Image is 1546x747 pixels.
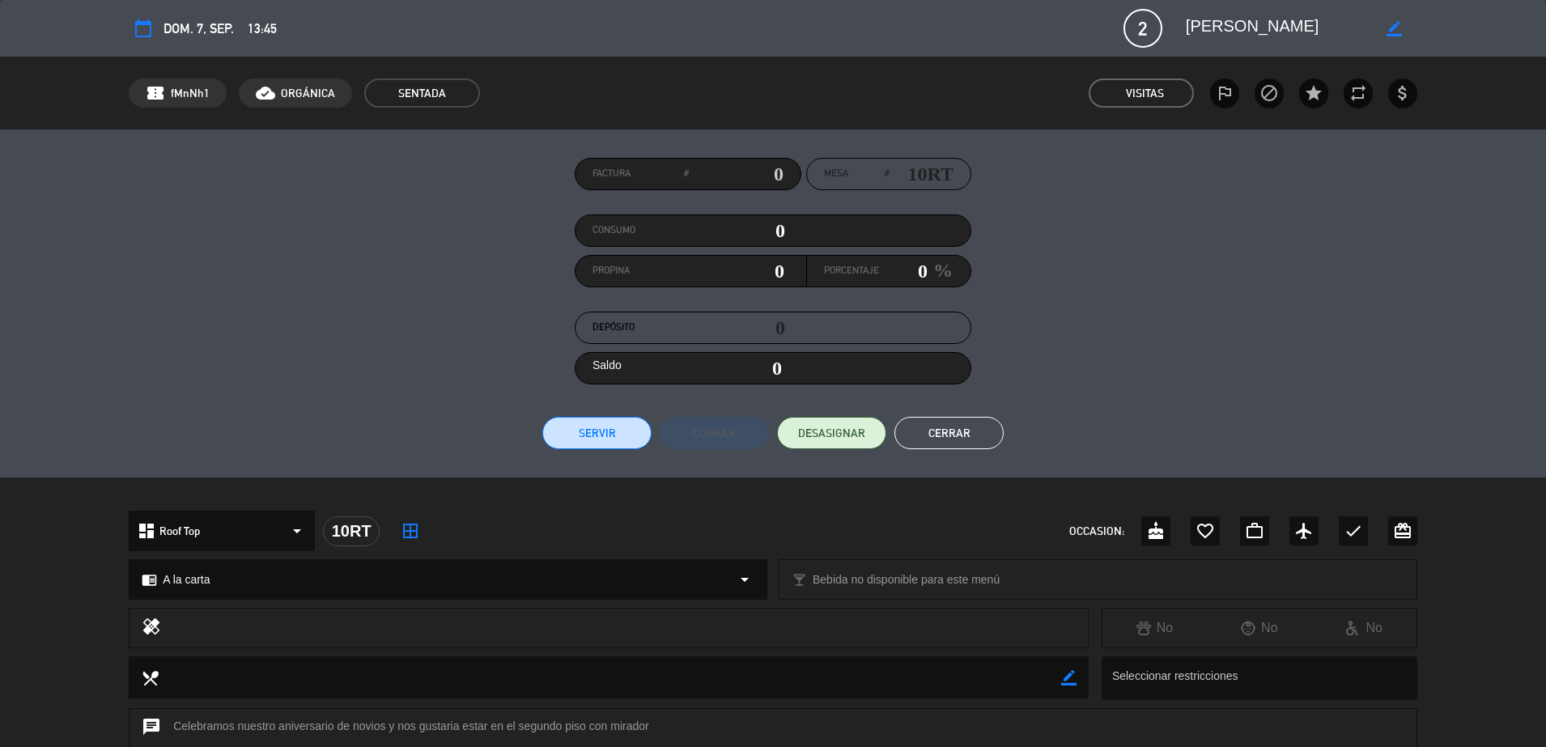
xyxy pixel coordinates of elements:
span: fMnNh1 [171,84,210,103]
span: 13:45 [248,18,277,40]
i: favorite_border [1196,521,1215,541]
input: 0 [688,162,784,186]
i: border_all [401,521,420,541]
span: Roof Top [159,522,200,541]
div: No [1102,618,1207,639]
span: dom. 7, sep. [164,18,234,40]
i: dashboard [137,521,156,541]
i: attach_money [1393,83,1412,103]
em: Visitas [1126,84,1164,103]
label: Porcentaje [824,263,879,279]
i: chat [142,717,161,740]
em: # [683,166,688,182]
i: work_outline [1245,521,1264,541]
span: DESASIGNAR [798,425,865,442]
i: check [1344,521,1363,541]
span: confirmation_number [146,83,165,103]
i: calendar_today [134,19,153,38]
i: cloud_done [256,83,275,103]
button: Servir [542,417,652,449]
button: DESASIGNAR [777,417,886,449]
i: border_color [1061,670,1077,685]
label: Factura [592,166,688,182]
label: Propina [592,263,689,279]
input: 0 [879,259,928,283]
i: card_giftcard [1393,521,1412,541]
span: Bebida no disponible para este menú [813,571,1000,589]
i: airplanemode_active [1294,521,1314,541]
span: OCCASION: [1069,522,1124,541]
span: A la carta [163,571,210,589]
span: ORGÁNICA [281,84,335,103]
i: chrome_reader_mode [142,572,157,588]
label: Depósito [592,320,689,336]
i: star [1304,83,1323,103]
div: No [1207,618,1311,639]
span: 2 [1123,9,1162,48]
button: calendar_today [129,14,158,43]
button: Cobrar [660,417,769,449]
i: arrow_drop_down [735,570,754,589]
button: Cerrar [894,417,1004,449]
input: 0 [689,259,785,283]
i: healing [142,617,161,639]
em: % [928,255,953,286]
input: number [889,162,954,186]
span: SENTADA [364,79,480,108]
i: cake [1146,521,1166,541]
div: No [1312,618,1416,639]
div: 10RT [323,516,380,546]
i: local_dining [141,668,159,686]
i: border_color [1387,21,1402,36]
i: arrow_drop_down [287,521,307,541]
i: block [1259,83,1279,103]
label: Saldo [592,356,622,375]
i: local_bar [792,572,807,588]
label: Consumo [592,223,689,239]
input: 0 [689,219,785,243]
em: # [884,166,889,182]
i: outlined_flag [1215,83,1234,103]
i: repeat [1349,83,1368,103]
span: Mesa [824,166,848,182]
